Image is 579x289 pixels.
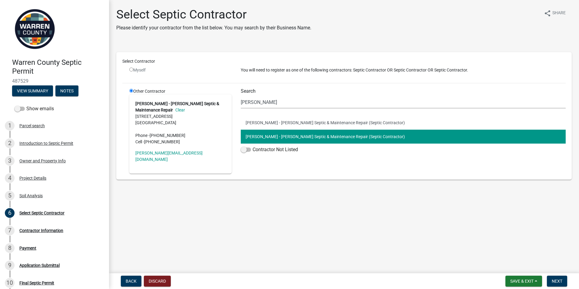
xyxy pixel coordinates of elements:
[5,173,15,183] div: 4
[241,96,566,108] input: Search...
[144,276,171,287] button: Discard
[19,281,54,285] div: Final Septic Permit
[125,88,236,174] div: Other Contractor
[505,276,542,287] button: Save & Exit
[135,139,144,144] abbr: Cell -
[19,211,65,215] div: Select Septic Contractor
[552,10,566,17] span: Share
[19,246,36,250] div: Payment
[135,133,150,138] abbr: Phone -
[55,89,78,94] wm-modal-confirm: Notes
[510,279,534,284] span: Save & Exit
[12,58,104,76] h4: Warren County Septic Permit
[19,124,45,128] div: Parcel search
[5,138,15,148] div: 2
[15,105,54,112] label: Show emails
[116,7,311,22] h1: Select Septic Contractor
[135,151,203,162] a: [PERSON_NAME][EMAIL_ADDRESS][DOMAIN_NAME]
[126,279,137,284] span: Back
[5,121,15,131] div: 1
[5,191,15,201] div: 5
[19,159,66,163] div: Owner and Property Info
[12,85,53,96] button: View Summary
[5,156,15,166] div: 3
[5,278,15,288] div: 10
[19,176,46,180] div: Project Details
[19,194,43,198] div: Soil Analysis
[12,89,53,94] wm-modal-confirm: Summary
[539,7,571,19] button: shareShare
[19,141,73,145] div: Introduction to Septic Permit
[544,10,551,17] i: share
[55,85,78,96] button: Notes
[12,78,97,84] span: 487529
[241,89,256,94] label: Search
[19,228,63,233] div: Contractor Information
[241,130,566,144] button: [PERSON_NAME] - [PERSON_NAME] Septic & Maintenance Repair (Septic Contractor)
[150,133,185,138] span: [PHONE_NUMBER]
[547,276,567,287] button: Next
[241,67,566,73] p: You will need to register as one of the following contractors: Septic Contractor OR Septic Contra...
[121,276,141,287] button: Back
[173,108,185,112] a: Clear
[5,243,15,253] div: 8
[129,67,232,73] div: Myself
[5,208,15,218] div: 6
[241,146,298,153] label: Contractor Not Listed
[135,101,226,145] address: [STREET_ADDRESS] [GEOGRAPHIC_DATA]
[12,6,58,52] img: Warren County, Iowa
[241,116,566,130] button: [PERSON_NAME] - [PERSON_NAME] Septic & Maintenance Repair (Septic Contractor)
[116,24,311,32] p: Please identify your contractor from the list below. You may search by their Business Name.
[135,101,219,112] strong: [PERSON_NAME] - [PERSON_NAME] Septic & Maintenance Repair
[19,263,60,267] div: Application Submittal
[5,261,15,270] div: 9
[552,279,562,284] span: Next
[5,226,15,235] div: 7
[144,139,180,144] span: [PHONE_NUMBER]
[118,58,570,65] div: Select Contractor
